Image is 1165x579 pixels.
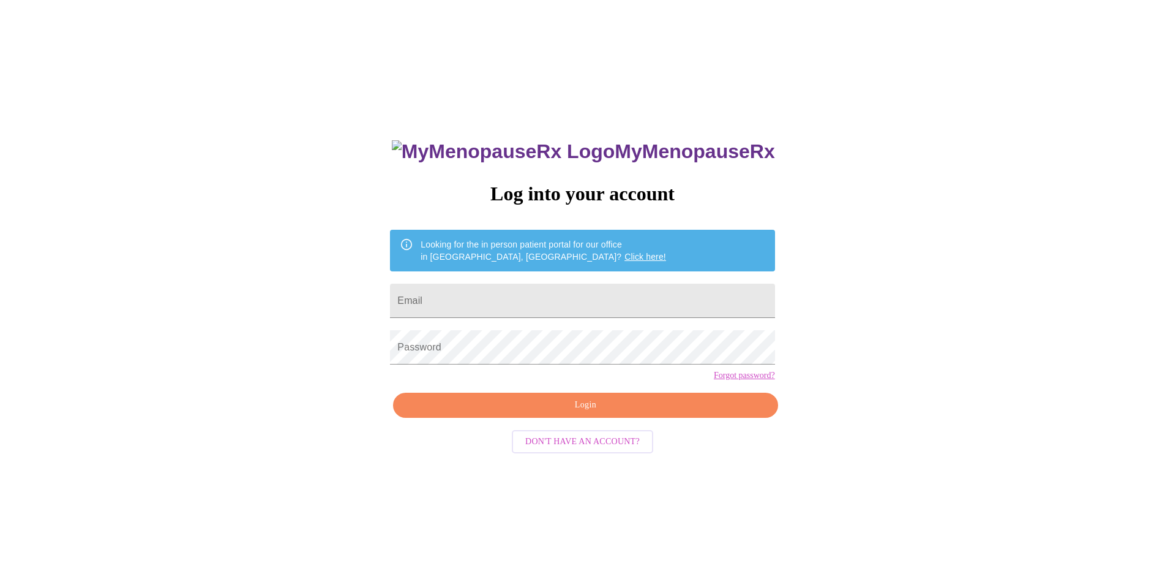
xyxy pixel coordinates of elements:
span: Login [407,398,763,413]
img: MyMenopauseRx Logo [392,140,615,163]
a: Click here! [624,252,666,262]
div: Looking for the in person patient portal for our office in [GEOGRAPHIC_DATA], [GEOGRAPHIC_DATA]? [421,233,666,268]
button: Don't have an account? [512,430,653,454]
a: Forgot password? [714,371,775,380]
span: Don't have an account? [525,434,640,450]
a: Don't have an account? [509,435,656,445]
h3: MyMenopauseRx [392,140,775,163]
button: Login [393,393,777,418]
h3: Log into your account [390,183,774,205]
